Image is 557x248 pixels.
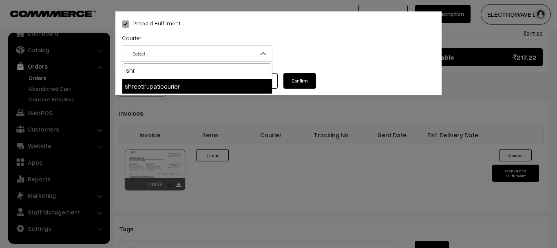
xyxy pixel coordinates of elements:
li: shreetirupaticourier [122,79,272,94]
label: Prepaid Fulfilment [122,19,181,27]
label: Courier [122,34,141,42]
span: -- Select -- [122,45,272,62]
button: Confirm [283,73,316,89]
span: -- Select -- [122,47,272,61]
